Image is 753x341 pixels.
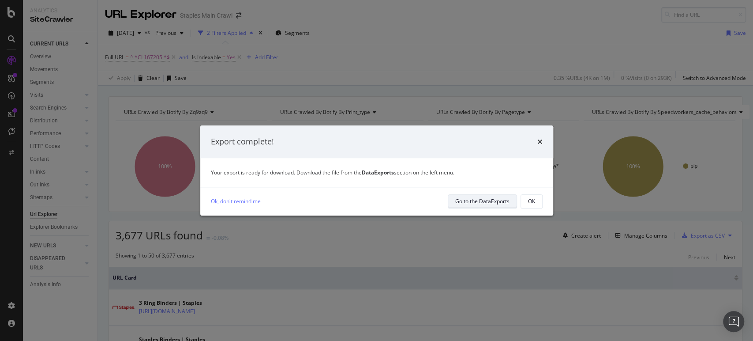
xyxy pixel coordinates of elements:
div: Go to the DataExports [455,197,509,205]
div: Your export is ready for download. Download the file from the [211,169,543,176]
a: Ok, don't remind me [211,197,261,206]
div: OK [528,197,535,205]
button: OK [521,194,543,208]
div: Open Intercom Messenger [723,311,744,332]
div: Export complete! [211,136,274,148]
div: modal [200,125,553,216]
button: Go to the DataExports [448,194,517,208]
span: section on the left menu. [362,169,454,176]
strong: DataExports [362,169,394,176]
div: times [537,136,543,148]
